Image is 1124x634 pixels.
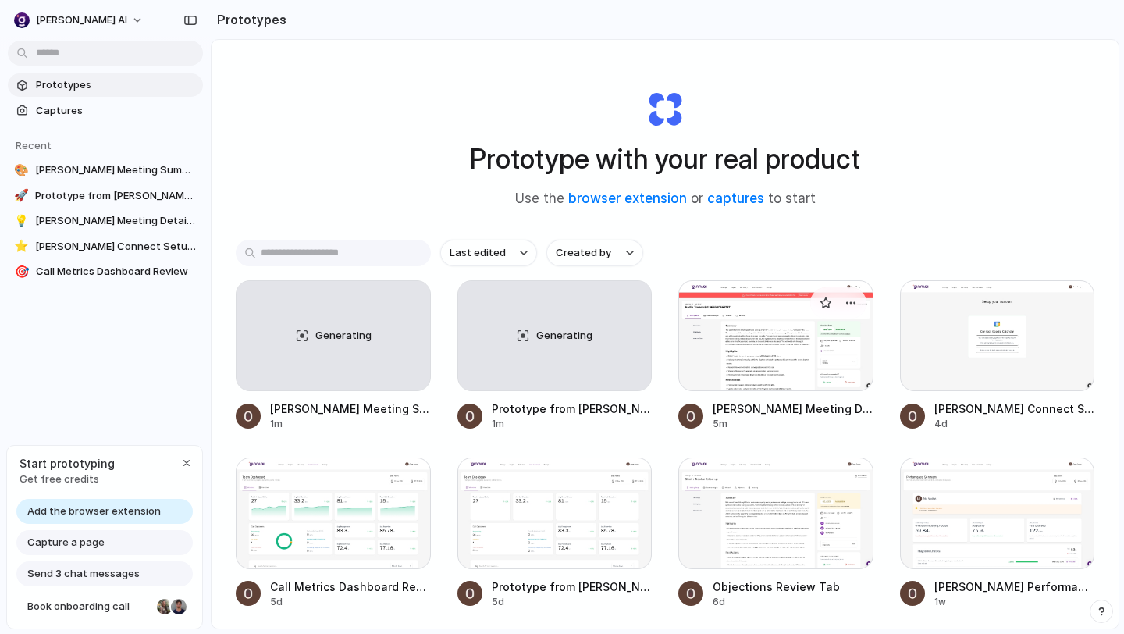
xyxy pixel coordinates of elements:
span: Created by [556,245,611,261]
a: Ginni Performance: Skill Call Drawer[PERSON_NAME] Performance: Skill Call Drawer1w [900,458,1095,608]
div: 1m [270,417,431,431]
a: browser extension [568,191,687,206]
span: [PERSON_NAME] Meeting Details without Banner [713,401,873,417]
a: Ginni Connect Setup Instructions[PERSON_NAME] Connect Setup Instructions4d [900,280,1095,431]
div: 1w [934,595,1095,609]
span: Last edited [450,245,506,261]
span: [PERSON_NAME] Meeting Details without Banner [35,213,197,229]
span: Recent [16,139,52,151]
span: Objections Review Tab [713,579,873,595]
a: 🎨[PERSON_NAME] Meeting Summary Cleanup [8,158,203,182]
span: Book onboarding call [27,599,151,614]
button: [PERSON_NAME] AI [8,8,151,33]
span: Get free credits [20,472,115,487]
span: [PERSON_NAME] Meeting Summary Cleanup [270,401,431,417]
a: Prototype from Ginni Call Metrics September 2025Prototype from [PERSON_NAME] Call Metrics [DATE]5d [457,458,653,608]
a: Book onboarding call [16,594,193,619]
span: Prototype from [PERSON_NAME] Meeting Recap [492,401,653,417]
span: [PERSON_NAME] Connect Setup Instructions [934,401,1095,417]
span: Call Metrics Dashboard Review [36,264,197,280]
h1: Prototype with your real product [470,138,860,180]
a: Prototypes [8,73,203,97]
div: 4d [934,417,1095,431]
button: Last edited [440,240,537,266]
div: 5d [270,595,431,609]
span: Generating [315,328,372,344]
div: 🎯 [14,264,30,280]
span: Use the or to start [515,189,816,209]
span: Prototypes [36,77,197,93]
div: 💡 [14,213,29,229]
button: Created by [546,240,643,266]
a: captures [707,191,764,206]
a: 🎯Call Metrics Dashboard Review [8,260,203,283]
span: [PERSON_NAME] Meeting Summary Cleanup [35,162,197,178]
span: [PERSON_NAME] Performance: Skill Call Drawer [934,579,1095,595]
a: Generating[PERSON_NAME] Meeting Summary Cleanup1m [236,280,431,431]
a: Captures [8,99,203,123]
a: Ginni Meeting Details without Banner[PERSON_NAME] Meeting Details without Banner5m [678,280,873,431]
span: Generating [536,328,592,344]
div: 5m [713,417,873,431]
div: 🚀 [14,188,29,204]
div: Nicole Kubica [155,597,174,616]
div: 6d [713,595,873,609]
span: [PERSON_NAME] Connect Setup Instructions [35,239,197,255]
span: Capture a page [27,535,105,550]
a: Objections Review TabObjections Review Tab6d [678,458,873,608]
span: Add the browser extension [27,504,161,519]
span: Start prototyping [20,455,115,472]
span: Send 3 chat messages [27,566,140,582]
span: Prototype from [PERSON_NAME] Call Metrics [DATE] [492,579,653,595]
div: Christian Iacullo [169,597,188,616]
span: Captures [36,103,197,119]
span: [PERSON_NAME] AI [36,12,127,28]
div: 5d [492,595,653,609]
span: Call Metrics Dashboard Review [270,579,431,595]
div: 1m [492,417,653,431]
a: 💡[PERSON_NAME] Meeting Details without Banner [8,209,203,233]
div: ⭐ [14,239,29,255]
h2: Prototypes [211,10,286,29]
a: ⭐[PERSON_NAME] Connect Setup Instructions [8,235,203,258]
span: Prototype from [PERSON_NAME] Meeting Recap [35,188,197,204]
a: GeneratingPrototype from [PERSON_NAME] Meeting Recap1m [457,280,653,431]
div: 🎨 [14,162,29,178]
a: Call Metrics Dashboard ReviewCall Metrics Dashboard Review5d [236,458,431,608]
a: 🚀Prototype from [PERSON_NAME] Meeting Recap [8,184,203,208]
